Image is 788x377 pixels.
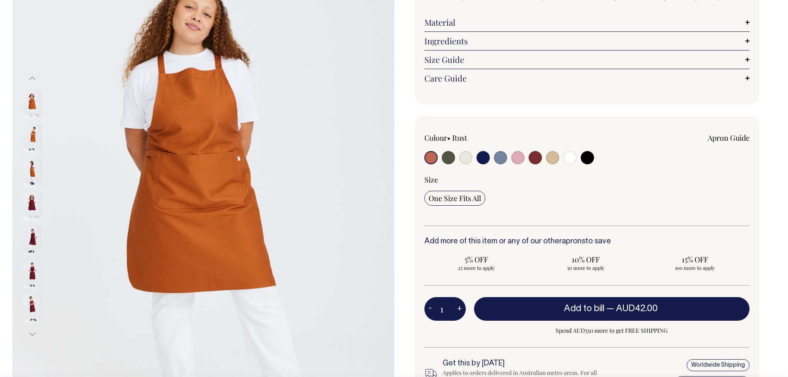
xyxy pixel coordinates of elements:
[424,238,750,246] h6: Add more of this item or any of our other to save
[23,192,42,221] img: burgundy
[424,175,750,185] div: Size
[424,191,485,206] input: One Size Fits All
[474,297,750,320] button: Add to bill —AUD42.00
[429,193,481,203] span: One Size Fits All
[643,252,747,274] input: 15% OFF 100 more to apply
[23,90,42,119] img: rust
[474,326,750,336] span: Spend AUD350 more to get FREE SHIPPING
[26,325,38,344] button: Next
[424,252,529,274] input: 5% OFF 25 more to apply
[538,255,634,264] span: 10% OFF
[606,305,660,313] span: —
[534,252,638,274] input: 10% OFF 50 more to apply
[23,226,42,255] img: burgundy
[26,69,38,88] button: Previous
[424,55,750,65] a: Size Guide
[429,264,525,271] span: 25 more to apply
[23,260,42,289] img: burgundy
[616,305,658,313] span: AUD42.00
[443,360,602,368] h6: Get this by [DATE]
[647,255,743,264] span: 15% OFF
[23,124,42,153] img: rust
[424,133,555,143] div: Colour
[23,294,42,323] img: burgundy
[447,133,450,143] span: •
[708,133,750,143] a: Apron Guide
[424,36,750,46] a: Ingredients
[564,305,604,313] span: Add to bill
[647,264,743,271] span: 100 more to apply
[452,133,467,143] label: Rust
[538,264,634,271] span: 50 more to apply
[424,17,750,27] a: Material
[424,73,750,83] a: Care Guide
[424,301,436,317] button: -
[429,255,525,264] span: 5% OFF
[562,238,585,245] a: aprons
[453,301,466,317] button: +
[23,158,42,187] img: rust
